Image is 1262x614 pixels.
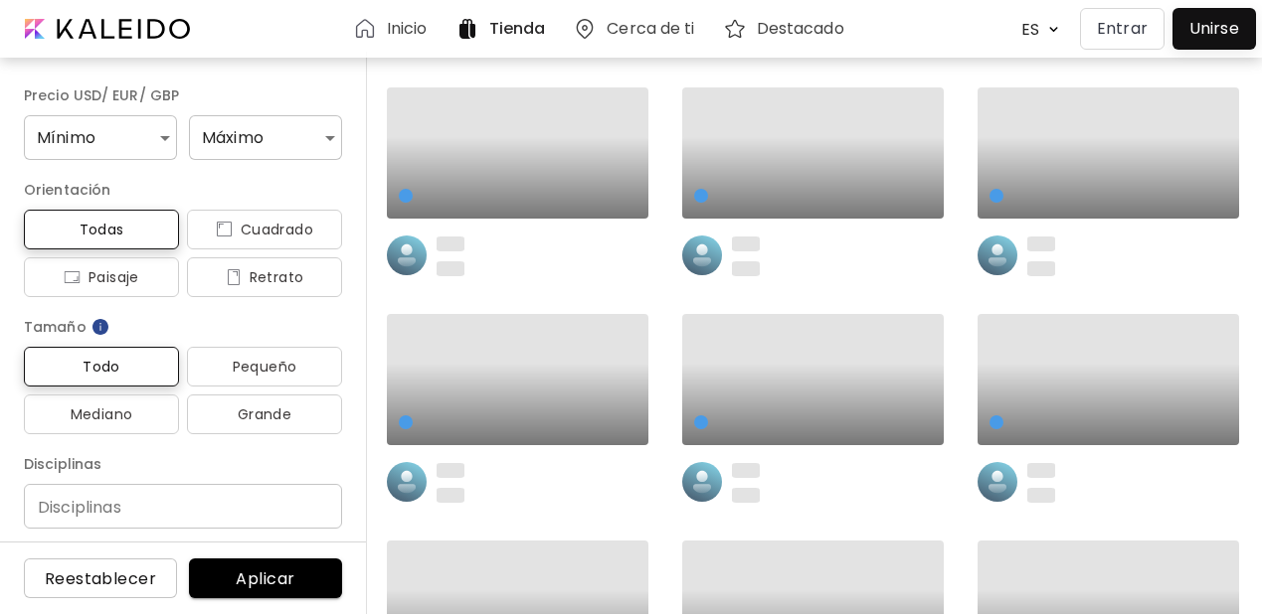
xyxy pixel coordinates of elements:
[455,17,554,41] a: Tienda
[187,210,342,249] button: iconCuadrado
[24,347,179,386] button: Todo
[40,402,163,426] span: Mediano
[24,315,342,339] h6: Tamaño
[1080,8,1165,50] button: Entrar
[226,269,242,285] img: icon
[1172,8,1256,50] a: Unirse
[64,269,81,285] img: icon
[1097,17,1148,41] p: Entrar
[24,558,177,598] button: Reestablecer
[24,257,179,297] button: iconPaisaje
[203,265,326,289] span: Retrato
[187,394,342,434] button: Grande
[205,568,326,589] span: Aplicar
[90,317,110,337] img: info
[40,355,163,379] span: Todo
[187,257,342,297] button: iconRetrato
[1011,12,1043,47] div: ES
[216,222,233,237] img: icon
[24,210,179,249] button: Todas
[189,558,342,598] button: Aplicar
[1043,20,1064,39] img: arrow down
[24,394,179,434] button: Mediano
[24,83,342,107] h6: Precio USD/ EUR/ GBP
[40,218,163,241] span: Todas
[489,21,546,37] h6: Tienda
[189,115,342,160] div: Máximo
[24,452,342,476] h6: Disciplinas
[203,355,326,379] span: Pequeño
[607,21,694,37] h6: Cerca de ti
[187,347,342,386] button: Pequeño
[387,21,428,37] h6: Inicio
[40,568,161,589] span: Reestablecer
[723,17,852,41] a: Destacado
[40,265,163,289] span: Paisaje
[1080,8,1172,50] a: Entrar
[203,218,326,241] span: Cuadrado
[353,17,436,41] a: Inicio
[573,17,702,41] a: Cerca de ti
[203,402,326,426] span: Grande
[757,21,844,37] h6: Destacado
[24,115,177,160] div: Mínimo
[24,178,342,202] h6: Orientación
